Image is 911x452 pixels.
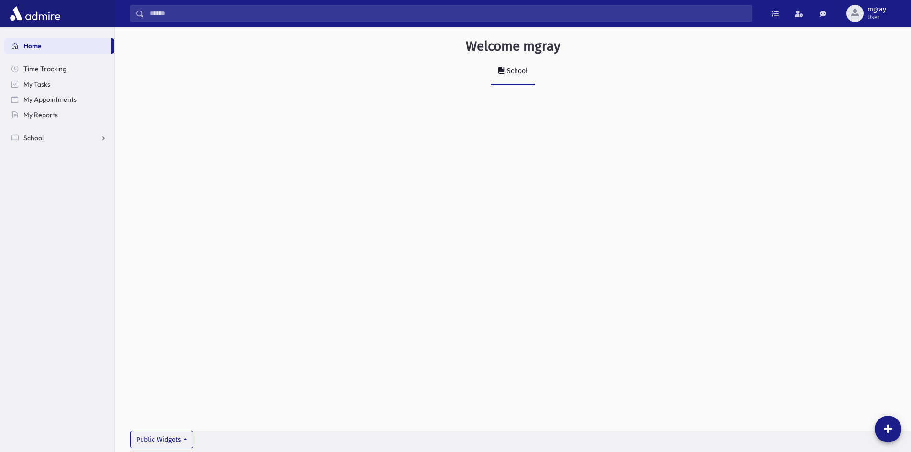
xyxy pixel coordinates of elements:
[23,65,66,73] span: Time Tracking
[505,67,527,75] div: School
[4,92,114,107] a: My Appointments
[144,5,752,22] input: Search
[4,107,114,122] a: My Reports
[4,61,114,77] a: Time Tracking
[867,6,886,13] span: mgray
[867,13,886,21] span: User
[23,110,58,119] span: My Reports
[4,130,114,145] a: School
[23,95,77,104] span: My Appointments
[466,38,560,55] h3: Welcome mgray
[23,42,42,50] span: Home
[130,431,193,448] button: Public Widgets
[491,58,535,85] a: School
[23,133,44,142] span: School
[4,38,111,54] a: Home
[8,4,63,23] img: AdmirePro
[4,77,114,92] a: My Tasks
[23,80,50,88] span: My Tasks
